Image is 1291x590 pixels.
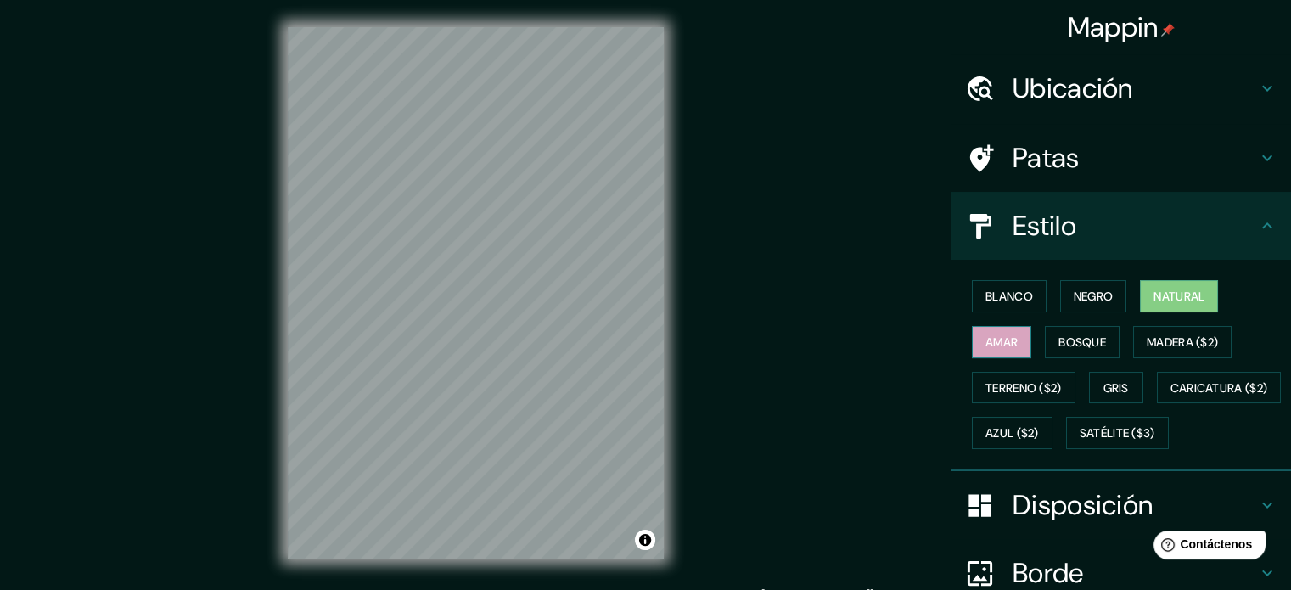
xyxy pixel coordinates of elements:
font: Bosque [1058,334,1106,350]
font: Amar [985,334,1018,350]
button: Madera ($2) [1133,326,1232,358]
font: Negro [1074,289,1114,304]
font: Madera ($2) [1147,334,1218,350]
font: Gris [1103,380,1129,396]
button: Azul ($2) [972,417,1052,449]
button: Amar [972,326,1031,358]
iframe: Lanzador de widgets de ayuda [1140,524,1272,571]
font: Azul ($2) [985,426,1039,441]
button: Activar o desactivar atribución [635,530,655,550]
font: Satélite ($3) [1080,426,1155,441]
font: Terreno ($2) [985,380,1062,396]
div: Estilo [951,192,1291,260]
button: Satélite ($3) [1066,417,1169,449]
img: pin-icon.png [1161,23,1175,37]
font: Blanco [985,289,1033,304]
div: Ubicación [951,54,1291,122]
font: Patas [1013,140,1080,176]
button: Natural [1140,280,1218,312]
font: Disposición [1013,487,1153,523]
font: Ubicación [1013,70,1133,106]
font: Estilo [1013,208,1076,244]
button: Bosque [1045,326,1120,358]
font: Mappin [1068,9,1159,45]
button: Caricatura ($2) [1157,372,1282,404]
button: Blanco [972,280,1047,312]
div: Disposición [951,471,1291,539]
button: Terreno ($2) [972,372,1075,404]
div: Patas [951,124,1291,192]
canvas: Mapa [288,27,664,559]
button: Negro [1060,280,1127,312]
font: Natural [1153,289,1204,304]
button: Gris [1089,372,1143,404]
font: Caricatura ($2) [1170,380,1268,396]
